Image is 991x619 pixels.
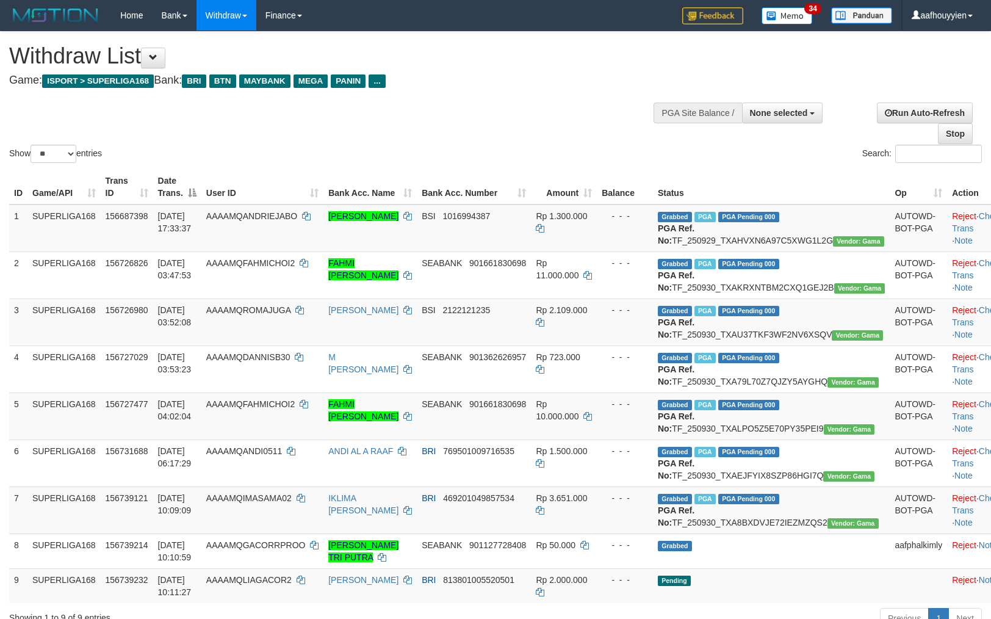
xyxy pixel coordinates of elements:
[952,540,976,550] a: Reject
[653,393,890,440] td: TF_250930_TXALPO5Z5E70PY35PEI9
[952,399,976,409] a: Reject
[954,283,973,292] a: Note
[9,346,27,393] td: 4
[824,424,875,435] span: Vendor URL: https://trx31.1velocity.biz
[182,74,206,88] span: BRI
[952,211,976,221] a: Reject
[201,170,323,205] th: User ID: activate to sort column ascending
[536,446,587,456] span: Rp 1.500.000
[328,352,398,374] a: M [PERSON_NAME]
[718,259,779,269] span: PGA Pending
[328,446,393,456] a: ANDI AL A RAAF
[106,399,148,409] span: 156727477
[328,399,398,421] a: FAHMI [PERSON_NAME]
[658,317,694,339] b: PGA Ref. No:
[328,540,398,562] a: [PERSON_NAME] TRI PUTRA
[890,534,947,568] td: aafphalkimly
[27,299,101,346] td: SUPERLIGA168
[890,205,947,252] td: AUTOWD-BOT-PGA
[694,400,716,410] span: Marked by aafandaneth
[9,534,27,568] td: 8
[106,211,148,221] span: 156687398
[239,74,290,88] span: MAYBANK
[536,575,587,585] span: Rp 2.000.000
[328,575,398,585] a: [PERSON_NAME]
[954,236,973,245] a: Note
[895,145,982,163] input: Search:
[658,270,694,292] b: PGA Ref. No:
[658,411,694,433] b: PGA Ref. No:
[827,518,879,529] span: Vendor URL: https://trx31.1velocity.biz
[658,259,692,269] span: Grabbed
[443,493,514,503] span: Copy 469201049857534 to clipboard
[694,212,716,222] span: Marked by aafsoycanthlai
[653,346,890,393] td: TF_250930_TXA79L70Z7QJZY5AYGHQ
[27,440,101,487] td: SUPERLIGA168
[331,74,366,88] span: PANIN
[422,305,436,315] span: BSI
[653,205,890,252] td: TF_250929_TXAHVXN6A97C5XWG1L2G
[694,306,716,316] span: Marked by aafromsomean
[27,568,101,603] td: SUPERLIGA168
[954,377,973,386] a: Note
[718,353,779,363] span: PGA Pending
[442,211,490,221] span: Copy 1016994387 to clipboard
[27,393,101,440] td: SUPERLIGA168
[422,540,462,550] span: SEABANK
[101,170,153,205] th: Trans ID: activate to sort column ascending
[106,305,148,315] span: 156726980
[827,377,879,388] span: Vendor URL: https://trx31.1velocity.biz
[158,211,192,233] span: [DATE] 17:33:37
[9,440,27,487] td: 6
[832,330,883,341] span: Vendor URL: https://trx31.1velocity.biz
[27,346,101,393] td: SUPERLIGA168
[952,305,976,315] a: Reject
[106,493,148,503] span: 156739121
[158,493,192,515] span: [DATE] 10:09:09
[206,352,290,362] span: AAAAMQDANNISB30
[531,170,597,205] th: Amount: activate to sort column ascending
[158,575,192,597] span: [DATE] 10:11:27
[862,145,982,163] label: Search:
[890,252,947,299] td: AUTOWD-BOT-PGA
[952,352,976,362] a: Reject
[206,493,292,503] span: AAAAMQIMASAMA02
[890,440,947,487] td: AUTOWD-BOT-PGA
[653,299,890,346] td: TF_250930_TXAU37TKF3WF2NV6XSQV
[602,574,648,586] div: - - -
[833,236,884,247] span: Vendor URL: https://trx31.1velocity.biz
[658,223,694,245] b: PGA Ref. No:
[106,575,148,585] span: 156739232
[9,487,27,534] td: 7
[422,399,462,409] span: SEABANK
[938,123,973,144] a: Stop
[106,446,148,456] span: 156731688
[422,493,436,503] span: BRI
[469,399,526,409] span: Copy 901661830698 to clipboard
[9,252,27,299] td: 2
[658,212,692,222] span: Grabbed
[682,7,743,24] img: Feedback.jpg
[762,7,813,24] img: Button%20Memo.svg
[442,305,490,315] span: Copy 2122121235 to clipboard
[658,576,691,586] span: Pending
[158,446,192,468] span: [DATE] 06:17:29
[658,505,694,527] b: PGA Ref. No:
[536,211,587,221] span: Rp 1.300.000
[469,258,526,268] span: Copy 901661830698 to clipboard
[206,211,297,221] span: AAAAMQANDRIEJABO
[654,103,741,123] div: PGA Site Balance /
[369,74,385,88] span: ...
[9,393,27,440] td: 5
[742,103,823,123] button: None selected
[718,306,779,316] span: PGA Pending
[27,487,101,534] td: SUPERLIGA168
[831,7,892,24] img: panduan.png
[27,252,101,299] td: SUPERLIGA168
[694,447,716,457] span: Marked by aafromsomean
[954,330,973,339] a: Note
[328,211,398,221] a: [PERSON_NAME]
[834,283,885,294] span: Vendor URL: https://trx31.1velocity.biz
[602,539,648,551] div: - - -
[658,353,692,363] span: Grabbed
